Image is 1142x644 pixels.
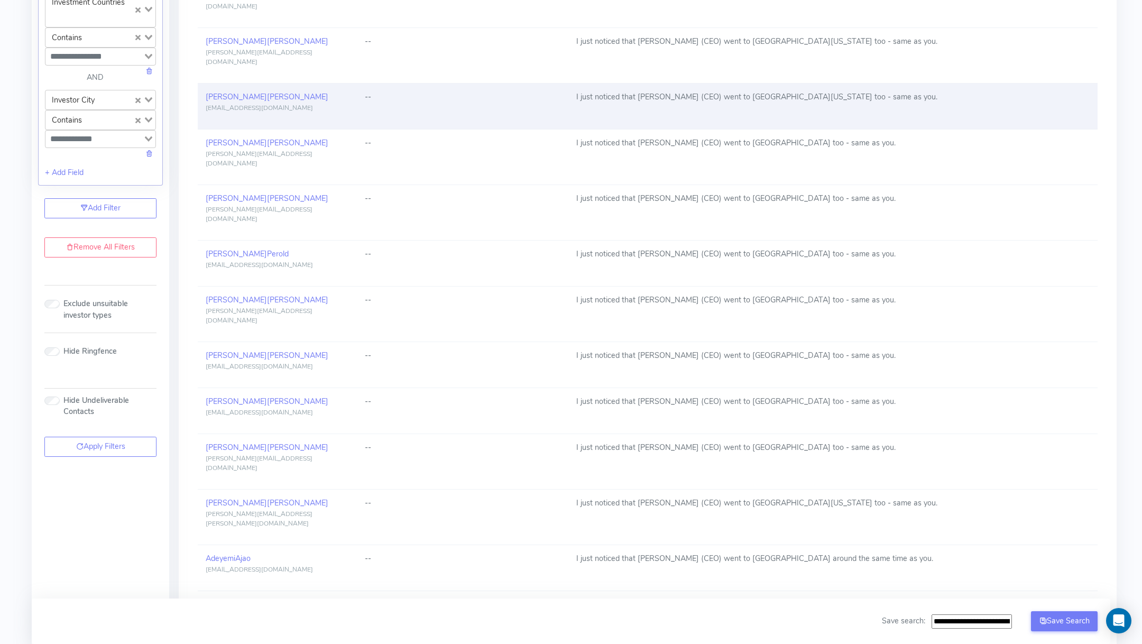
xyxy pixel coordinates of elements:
td: I just noticed that [PERSON_NAME] (CEO) went to [GEOGRAPHIC_DATA][US_STATE] too - same as you. [568,28,1098,84]
span: [PERSON_NAME] [267,396,328,407]
td: I just noticed that [PERSON_NAME] (CEO) went to [GEOGRAPHIC_DATA] too - same as you. [568,434,1098,489]
div: Search for option [45,90,156,110]
button: Clear Selected [135,32,141,43]
span: [EMAIL_ADDRESS][DOMAIN_NAME] [206,408,313,417]
span: [PERSON_NAME] [267,350,328,361]
td: I just noticed that [PERSON_NAME] (CEO) went to [GEOGRAPHIC_DATA] too - same as you. [568,130,1098,185]
span: Save search: [882,615,925,626]
a: Delete this field [145,148,153,159]
a: Remove All Filters [44,237,156,257]
label: Exclude unsuitable investor types [63,298,156,321]
div: -- [365,396,560,408]
span: [EMAIL_ADDRESS][DOMAIN_NAME] [206,104,313,112]
a: [PERSON_NAME][PERSON_NAME] [206,137,328,148]
button: Save Search [1031,611,1098,631]
button: Clear Selected [135,114,141,126]
div: Search for option [45,27,156,48]
div: -- [365,137,560,149]
span: [PERSON_NAME] [267,137,328,148]
div: Search for option [45,130,156,148]
div: -- [365,193,560,205]
a: [PERSON_NAME]Perold [206,249,289,259]
a: [PERSON_NAME][PERSON_NAME] [206,91,328,102]
td: I just noticed that [PERSON_NAME] (CEO) went to [GEOGRAPHIC_DATA] too - same as you. [568,286,1098,342]
td: I just noticed that [PERSON_NAME] (CEO) went to [GEOGRAPHIC_DATA] around the same time as you. [568,591,1098,637]
span: [PERSON_NAME] [267,442,328,453]
span: [PERSON_NAME] [267,36,328,47]
input: Search for option [87,113,133,127]
div: -- [365,249,560,260]
div: AND [45,72,145,84]
button: Apply Filters [44,437,156,457]
a: [PERSON_NAME][PERSON_NAME] [206,36,328,47]
div: -- [365,36,560,48]
a: Delete this field [145,66,153,76]
a: AdeyemiAjao [206,553,251,564]
a: [PERSON_NAME][PERSON_NAME] [206,442,328,453]
a: Add Filter [44,198,156,218]
span: [PERSON_NAME] [267,91,328,102]
a: + Add Field [45,167,84,178]
div: Search for option [45,48,156,66]
a: [PERSON_NAME][PERSON_NAME] [206,498,328,508]
td: I just noticed that [PERSON_NAME] (CEO) went to [GEOGRAPHIC_DATA] too - same as you. [568,185,1098,240]
span: [PERSON_NAME] [267,193,328,204]
span: [EMAIL_ADDRESS][DOMAIN_NAME] [206,261,313,269]
span: [PERSON_NAME][EMAIL_ADDRESS][DOMAIN_NAME] [206,48,312,66]
div: -- [365,295,560,306]
td: I just noticed that [PERSON_NAME] (CEO) went to [GEOGRAPHIC_DATA][US_STATE] too - same as you. [568,489,1098,545]
span: [EMAIL_ADDRESS][DOMAIN_NAME] [206,362,313,371]
span: Investor City [48,93,99,107]
div: -- [365,350,560,362]
button: Clear Selected [135,4,141,16]
span: [PERSON_NAME][EMAIL_ADDRESS][DOMAIN_NAME] [206,454,312,472]
div: -- [365,498,560,509]
span: [PERSON_NAME][EMAIL_ADDRESS][PERSON_NAME][DOMAIN_NAME] [206,510,312,528]
td: I just noticed that [PERSON_NAME] (CEO) went to [GEOGRAPHIC_DATA] too - same as you. [568,342,1098,388]
label: Hide Undeliverable Contacts [63,395,156,418]
input: Search for option [47,50,142,63]
a: [PERSON_NAME][PERSON_NAME] [206,350,328,361]
span: Contains [48,113,86,127]
span: [PERSON_NAME] [267,498,328,508]
span: [PERSON_NAME][EMAIL_ADDRESS][DOMAIN_NAME] [206,150,312,168]
span: Ajao [235,553,251,564]
input: Search for option [47,133,142,145]
span: Perold [267,249,289,259]
div: -- [365,442,560,454]
div: Search for option [45,110,156,130]
input: Search for option [47,12,133,24]
a: [PERSON_NAME][PERSON_NAME] [206,193,328,204]
input: Search for option [100,93,133,107]
a: [PERSON_NAME][PERSON_NAME] [206,396,328,407]
span: [PERSON_NAME][EMAIL_ADDRESS][DOMAIN_NAME] [206,205,312,223]
span: [EMAIL_ADDRESS][DOMAIN_NAME] [206,565,313,574]
span: [PERSON_NAME][EMAIL_ADDRESS][DOMAIN_NAME] [206,307,312,325]
td: I just noticed that [PERSON_NAME] (CEO) went to [GEOGRAPHIC_DATA] too - same as you. [568,388,1098,434]
td: I just noticed that [PERSON_NAME] (CEO) went to [GEOGRAPHIC_DATA] around the same time as you. [568,545,1098,591]
div: Open Intercom Messenger [1106,608,1131,633]
div: -- [365,553,560,565]
span: Contains [48,30,86,45]
button: Clear Selected [135,94,141,106]
label: Hide Ringfence [63,346,117,357]
span: [PERSON_NAME] [267,295,328,305]
div: -- [365,91,560,103]
td: I just noticed that [PERSON_NAME] (CEO) went to [GEOGRAPHIC_DATA][US_STATE] too - same as you. [568,84,1098,130]
td: I just noticed that [PERSON_NAME] (CEO) went to [GEOGRAPHIC_DATA] too - same as you. [568,240,1098,286]
a: [PERSON_NAME][PERSON_NAME] [206,295,328,305]
input: Search for option [87,30,133,45]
